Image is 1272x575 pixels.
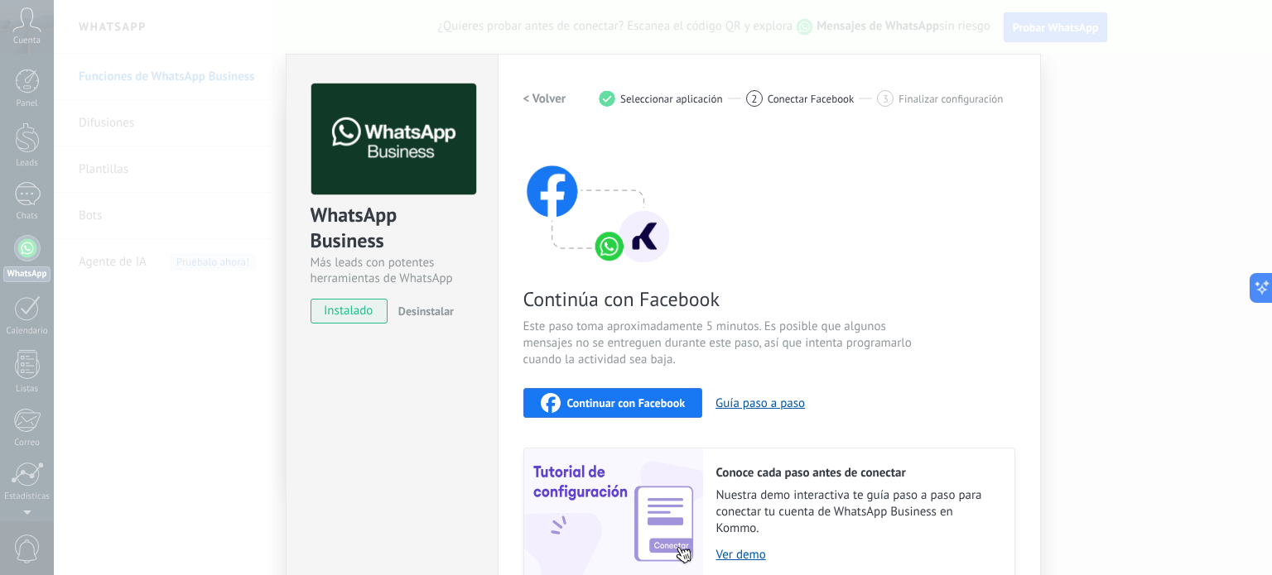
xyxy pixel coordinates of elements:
[523,91,566,107] h2: < Volver
[883,92,889,106] span: 3
[523,286,918,312] span: Continúa con Facebook
[768,93,855,105] span: Conectar Facebook
[392,299,454,323] button: Desinstalar
[311,255,474,286] div: Más leads con potentes herramientas de WhatsApp
[716,487,998,537] span: Nuestra demo interactiva te guía paso a paso para conectar tu cuenta de WhatsApp Business en Kommo.
[751,92,757,106] span: 2
[899,93,1003,105] span: Finalizar configuración
[311,84,476,195] img: logo_main.png
[523,388,703,418] button: Continuar con Facebook
[311,202,474,255] div: WhatsApp Business
[567,397,686,409] span: Continuar con Facebook
[398,304,454,319] span: Desinstalar
[523,84,566,113] button: < Volver
[523,319,918,368] span: Este paso toma aproximadamente 5 minutos. Es posible que algunos mensajes no se entreguen durante...
[620,93,723,105] span: Seleccionar aplicación
[523,133,672,266] img: connect with facebook
[715,395,805,411] button: Guía paso a paso
[716,547,998,563] a: Ver demo
[716,465,998,481] h2: Conoce cada paso antes de conectar
[311,299,387,323] span: instalado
